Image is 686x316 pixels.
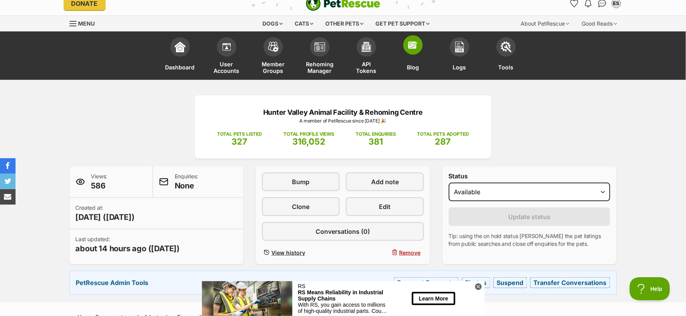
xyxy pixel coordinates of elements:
[165,60,195,74] span: Dashboard
[91,180,108,191] span: 586
[262,222,424,241] a: Conversations (0)
[462,277,490,288] a: Photos
[69,16,101,30] a: Menu
[509,212,551,221] span: Update status
[271,249,305,257] span: View history
[407,60,419,74] span: Blog
[316,227,370,236] span: Conversations (0)
[577,16,623,31] div: Good Reads
[449,232,611,248] p: Tip: using the on hold status [PERSON_NAME] the pet listings from public searches and close off e...
[449,207,611,226] button: Update status
[343,33,390,80] a: API Tokens
[292,202,310,211] span: Clone
[408,40,419,50] img: blogs-icon-e71fceff818bbaa76155c998696f2ea9b8fc06abc828b24f45ee82a475c2fd99.svg
[493,277,527,288] a: Suspend
[262,247,340,258] a: View history
[76,279,149,286] strong: PetRescue Admin Tools
[250,33,297,80] a: Member Groups
[530,277,610,288] a: Transfer Conversations
[292,177,310,186] span: Bump
[399,249,421,257] span: Remove
[175,180,198,191] span: None
[76,235,180,254] p: Last updated:
[221,41,232,52] img: members-icon-d6bcda0bfb97e5ba05b48644448dc2971f67d37433e5abca221da40c41542bd5.svg
[346,247,424,258] button: Remove
[501,41,512,52] img: tools-icon-677f8b7d46040df57c17cb185196fc8e01b2b03676c49af7ba82c462532e62ee.svg
[390,33,436,80] a: Blog
[379,202,391,211] span: Edit
[76,204,135,223] p: Created at:
[346,197,424,216] a: Edit
[498,60,514,74] span: Tools
[210,11,253,24] button: Learn More
[346,173,424,191] a: Add note
[175,41,186,52] img: dashboard-icon-eb2f2d2d3e046f16d808141f083e7271f6b2e854fb5c12c21221c1fb7104beca.svg
[260,60,287,74] span: Member Groups
[449,173,611,180] label: Status
[76,243,180,254] span: about 14 hours ago ([DATE])
[417,131,469,138] p: TOTAL PETS ADOPTED
[453,60,466,74] span: Logs
[232,136,248,147] span: 327
[217,131,262,138] p: TOTAL PETS LISTED
[213,60,240,74] span: User Accounts
[268,42,279,52] img: team-members-icon-5396bd8760b3fe7c0b43da4ab00e1e3bb1a5d9ba89233759b79545d2d3fc5d0d.svg
[292,136,325,147] span: 316,052
[356,131,396,138] p: TOTAL ENQUIRIES
[369,136,383,147] span: 381
[262,173,340,191] a: Bump
[516,16,575,31] div: About PetRescue
[435,136,451,147] span: 287
[289,16,319,31] div: Cats
[76,212,135,223] span: [DATE] ([DATE])
[78,20,95,27] span: Menu
[314,42,325,52] img: group-profile-icon-3fa3cf56718a62981997c0bc7e787c4b2cf8bcc04b72c1350f741eb67cf2f40e.svg
[96,2,187,8] div: RS
[207,117,480,124] p: A member of PetRescue since [DATE] 🎉
[371,177,399,186] span: Add note
[175,173,198,191] p: Enquiries:
[203,33,250,80] a: User Accounts
[436,33,483,80] a: Logs
[283,131,334,138] p: TOTAL PROFILE VIEWS
[353,60,380,74] span: API Tokens
[370,16,435,31] div: Get pet support
[320,16,369,31] div: Other pets
[262,197,340,216] a: Clone
[207,107,480,117] p: Hunter Valley Animal Facility & Rehoming Centre
[157,33,203,80] a: Dashboard
[91,173,108,191] p: Views:
[394,277,459,288] a: Payment Requests
[96,21,187,33] div: With RS, you gain access to millions of high-quality industrial parts. Count on RS to keep you mo...
[297,33,343,80] a: Rehoming Manager
[483,33,530,80] a: Tools
[306,60,333,74] span: Rehoming Manager
[257,16,288,31] div: Dogs
[630,277,670,300] iframe: Help Scout Beacon - Open
[96,8,187,21] div: RS Means Reliability in Industrial Supply Chains
[454,41,465,52] img: logs-icon-5bf4c29380941ae54b88474b1138927238aebebbc450bc62c8517511492d5a22.svg
[361,41,372,52] img: api-icon-849e3a9e6f871e3acf1f60245d25b4cd0aad652aa5f5372336901a6a67317bd8.svg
